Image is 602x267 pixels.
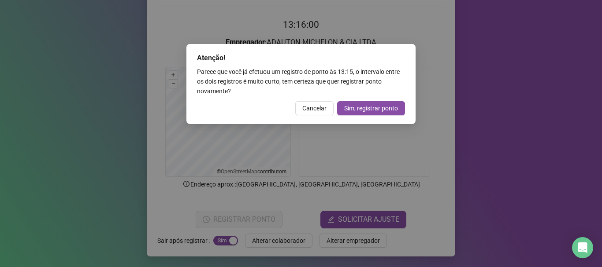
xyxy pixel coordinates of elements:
[572,237,593,258] div: Open Intercom Messenger
[197,53,405,63] div: Atenção!
[197,67,405,96] div: Parece que você já efetuou um registro de ponto às 13:15 , o intervalo entre os dois registros é ...
[344,103,398,113] span: Sim, registrar ponto
[302,103,327,113] span: Cancelar
[337,101,405,115] button: Sim, registrar ponto
[295,101,334,115] button: Cancelar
